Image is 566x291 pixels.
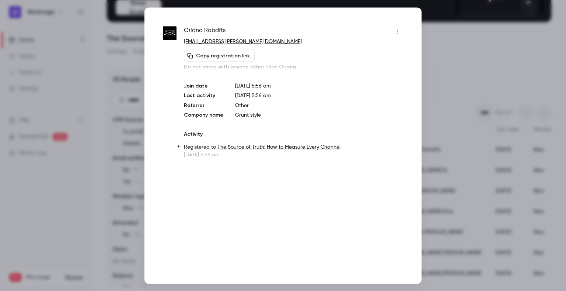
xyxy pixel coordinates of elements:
p: Do not share with anyone other than Oriana [184,63,403,70]
button: Copy registration link [184,50,255,61]
p: Grunt style [235,111,403,118]
p: Join date [184,82,223,89]
p: Last activity [184,92,223,99]
a: The Source of Truth: How to Measure Every Channel [217,144,340,149]
p: Company name [184,111,223,118]
p: Referrer [184,102,223,109]
p: Activity [184,130,403,138]
p: Other [235,102,403,109]
span: [DATE] 5:56 am [235,93,271,98]
p: Registered to [184,143,403,151]
a: [EMAIL_ADDRESS][PERSON_NAME][DOMAIN_NAME] [184,39,302,44]
p: [DATE] 5:56 am [235,82,403,89]
span: Oriana Robdfts [184,26,226,38]
img: gruntstyle.com [163,26,177,40]
p: [DATE] 5:56 am [184,151,403,158]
